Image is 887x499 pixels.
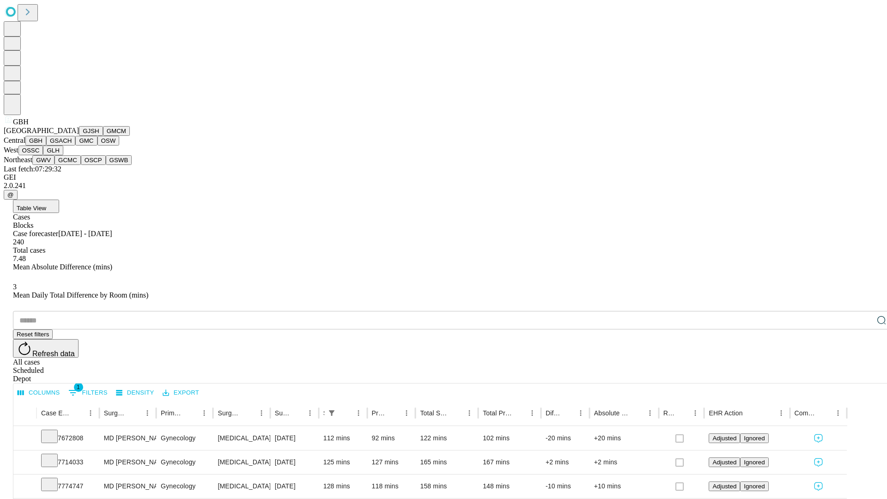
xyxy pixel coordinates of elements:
[420,426,474,450] div: 122 mins
[291,407,304,420] button: Sort
[41,450,95,474] div: 7714033
[304,407,316,420] button: Menu
[526,407,539,420] button: Menu
[58,230,112,237] span: [DATE] - [DATE]
[744,483,765,490] span: Ignored
[103,126,130,136] button: GMCM
[114,386,157,400] button: Density
[420,475,474,498] div: 158 mins
[161,475,208,498] div: Gynecology
[7,191,14,198] span: @
[709,433,740,443] button: Adjusted
[18,455,32,471] button: Expand
[712,459,736,466] span: Adjusted
[740,433,768,443] button: Ignored
[13,339,79,358] button: Refresh data
[255,407,268,420] button: Menu
[709,457,740,467] button: Adjusted
[594,450,654,474] div: +2 mins
[15,386,62,400] button: Select columns
[17,205,46,212] span: Table View
[41,409,70,417] div: Case Epic Id
[25,136,46,146] button: GBH
[712,483,736,490] span: Adjusted
[41,475,95,498] div: 7774747
[709,409,742,417] div: EHR Action
[13,263,112,271] span: Mean Absolute Difference (mins)
[676,407,689,420] button: Sort
[372,450,411,474] div: 127 mins
[832,407,844,420] button: Menu
[32,350,75,358] span: Refresh data
[744,407,757,420] button: Sort
[160,386,201,400] button: Export
[644,407,656,420] button: Menu
[13,283,17,291] span: 3
[218,426,265,450] div: [MEDICAL_DATA] [MEDICAL_DATA] AND OR [MEDICAL_DATA]
[372,409,387,417] div: Predicted In Room Duration
[275,409,290,417] div: Surgery Date
[104,450,152,474] div: MD [PERSON_NAME] [PERSON_NAME]
[775,407,788,420] button: Menu
[13,200,59,213] button: Table View
[32,155,55,165] button: GWV
[161,409,184,417] div: Primary Service
[218,475,265,498] div: [MEDICAL_DATA] [MEDICAL_DATA] REMOVAL TUBES AND/OR OVARIES FOR UTERUS 250GM OR LESS
[689,407,702,420] button: Menu
[75,136,97,146] button: GMC
[128,407,141,420] button: Sort
[161,450,208,474] div: Gynecology
[275,450,314,474] div: [DATE]
[17,331,49,338] span: Reset filters
[4,146,18,154] span: West
[79,126,103,136] button: GJSH
[372,475,411,498] div: 118 mins
[43,146,63,155] button: GLH
[198,407,211,420] button: Menu
[483,450,536,474] div: 167 mins
[819,407,832,420] button: Sort
[84,407,97,420] button: Menu
[561,407,574,420] button: Sort
[740,481,768,491] button: Ignored
[740,457,768,467] button: Ignored
[18,431,32,447] button: Expand
[483,475,536,498] div: 148 mins
[372,426,411,450] div: 92 mins
[323,450,363,474] div: 125 mins
[483,409,512,417] div: Total Predicted Duration
[4,136,25,144] span: Central
[450,407,463,420] button: Sort
[242,407,255,420] button: Sort
[4,190,18,200] button: @
[97,136,120,146] button: OSW
[66,385,110,400] button: Show filters
[420,409,449,417] div: Total Scheduled Duration
[41,426,95,450] div: 7672808
[185,407,198,420] button: Sort
[13,246,45,254] span: Total cases
[106,155,132,165] button: GSWB
[4,156,32,164] span: Northeast
[420,450,474,474] div: 165 mins
[13,291,148,299] span: Mean Daily Total Difference by Room (mins)
[574,407,587,420] button: Menu
[323,475,363,498] div: 128 mins
[546,409,560,417] div: Difference
[104,475,152,498] div: MD [PERSON_NAME] [PERSON_NAME]
[13,329,53,339] button: Reset filters
[4,173,883,182] div: GEI
[13,118,29,126] span: GBH
[218,409,241,417] div: Surgery Name
[663,409,675,417] div: Resolved in EHR
[74,383,83,392] span: 1
[594,426,654,450] div: +20 mins
[387,407,400,420] button: Sort
[712,435,736,442] span: Adjusted
[161,426,208,450] div: Gynecology
[104,426,152,450] div: MD [PERSON_NAME] [PERSON_NAME]
[81,155,106,165] button: OSCP
[546,475,585,498] div: -10 mins
[400,407,413,420] button: Menu
[4,182,883,190] div: 2.0.241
